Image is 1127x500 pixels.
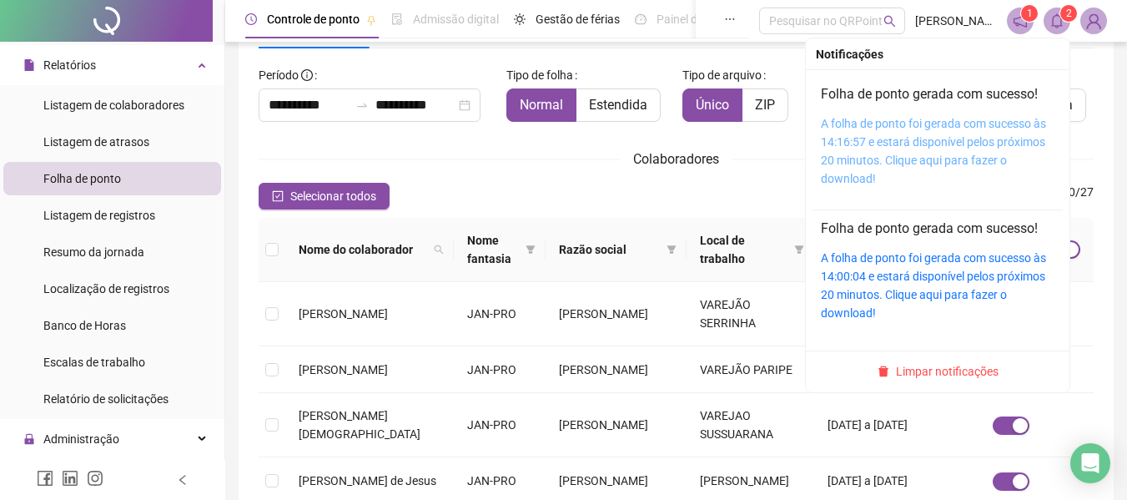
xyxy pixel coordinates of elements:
[259,68,299,82] span: Período
[700,231,787,268] span: Local de trabalho
[454,393,546,457] td: JAN-PRO
[413,13,499,26] span: Admissão digital
[724,13,736,25] span: ellipsis
[467,231,519,268] span: Nome fantasia
[506,66,573,84] span: Tipo de folha
[821,251,1046,320] a: A folha de ponto foi gerada com sucesso às 14:00:04 e estará disponível pelos próximos 20 minutos...
[299,363,388,376] span: [PERSON_NAME]
[1060,5,1077,22] sup: 2
[1027,8,1033,19] span: 1
[878,366,889,377] span: delete
[1066,8,1072,19] span: 2
[355,98,369,112] span: swap-right
[454,346,546,393] td: JAN-PRO
[43,172,121,185] span: Folha de ponto
[355,98,369,112] span: to
[657,13,722,26] span: Painel do DP
[520,97,563,113] span: Normal
[589,97,647,113] span: Estendida
[883,15,896,28] span: search
[434,245,444,255] span: search
[814,393,929,457] td: [DATE] a [DATE]
[546,393,687,457] td: [PERSON_NAME]
[1021,5,1038,22] sup: 1
[43,245,144,259] span: Resumo da jornada
[791,228,808,271] span: filter
[663,237,680,262] span: filter
[299,474,436,487] span: [PERSON_NAME] de Jesus
[687,346,814,393] td: VAREJÃO PARIPE
[871,361,1005,381] button: Limpar notificações
[526,245,536,255] span: filter
[1070,443,1110,483] div: Open Intercom Messenger
[536,13,620,26] span: Gestão de férias
[366,15,376,25] span: pushpin
[43,58,96,72] span: Relatórios
[546,282,687,346] td: [PERSON_NAME]
[755,97,775,113] span: ZIP
[687,282,814,346] td: VAREJÃO SERRINHA
[62,470,78,487] span: linkedin
[43,356,145,369] span: Escalas de trabalho
[667,245,677,255] span: filter
[43,319,126,332] span: Banco de Horas
[635,13,647,25] span: dashboard
[559,240,660,259] span: Razão social
[687,393,814,457] td: VAREJAO SUSSUARANA
[1081,8,1106,33] img: 93279
[682,66,762,84] span: Tipo de arquivo
[633,151,719,167] span: Colaboradores
[821,220,1038,236] a: Folha de ponto gerada com sucesso!
[816,45,1059,63] div: Notificações
[696,97,729,113] span: Único
[245,13,257,25] span: clock-circle
[259,183,390,210] button: Selecionar todos
[299,409,420,441] span: [PERSON_NAME][DEMOGRAPHIC_DATA]
[299,307,388,321] span: [PERSON_NAME]
[522,228,539,271] span: filter
[43,282,169,295] span: Localização de registros
[272,190,284,202] span: check-square
[37,470,53,487] span: facebook
[23,433,35,445] span: lock
[821,117,1046,185] a: A folha de ponto foi gerada com sucesso às 14:16:57 e estará disponível pelos próximos 20 minutos...
[514,13,526,25] span: sun
[290,187,376,205] span: Selecionar todos
[43,209,155,222] span: Listagem de registros
[1049,13,1064,28] span: bell
[821,86,1038,102] a: Folha de ponto gerada com sucesso!
[546,346,687,393] td: [PERSON_NAME]
[430,237,447,262] span: search
[454,282,546,346] td: JAN-PRO
[896,362,999,381] span: Limpar notificações
[299,240,427,259] span: Nome do colaborador
[794,245,804,255] span: filter
[177,474,189,486] span: left
[301,69,313,81] span: info-circle
[43,135,149,149] span: Listagem de atrasos
[43,432,119,446] span: Administração
[87,470,103,487] span: instagram
[391,13,403,25] span: file-done
[1013,13,1028,28] span: notification
[267,13,360,26] span: Controle de ponto
[23,59,35,71] span: file
[43,392,169,406] span: Relatório de solicitações
[43,98,184,112] span: Listagem de colaboradores
[915,12,997,30] span: [PERSON_NAME] - Jan-Pro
